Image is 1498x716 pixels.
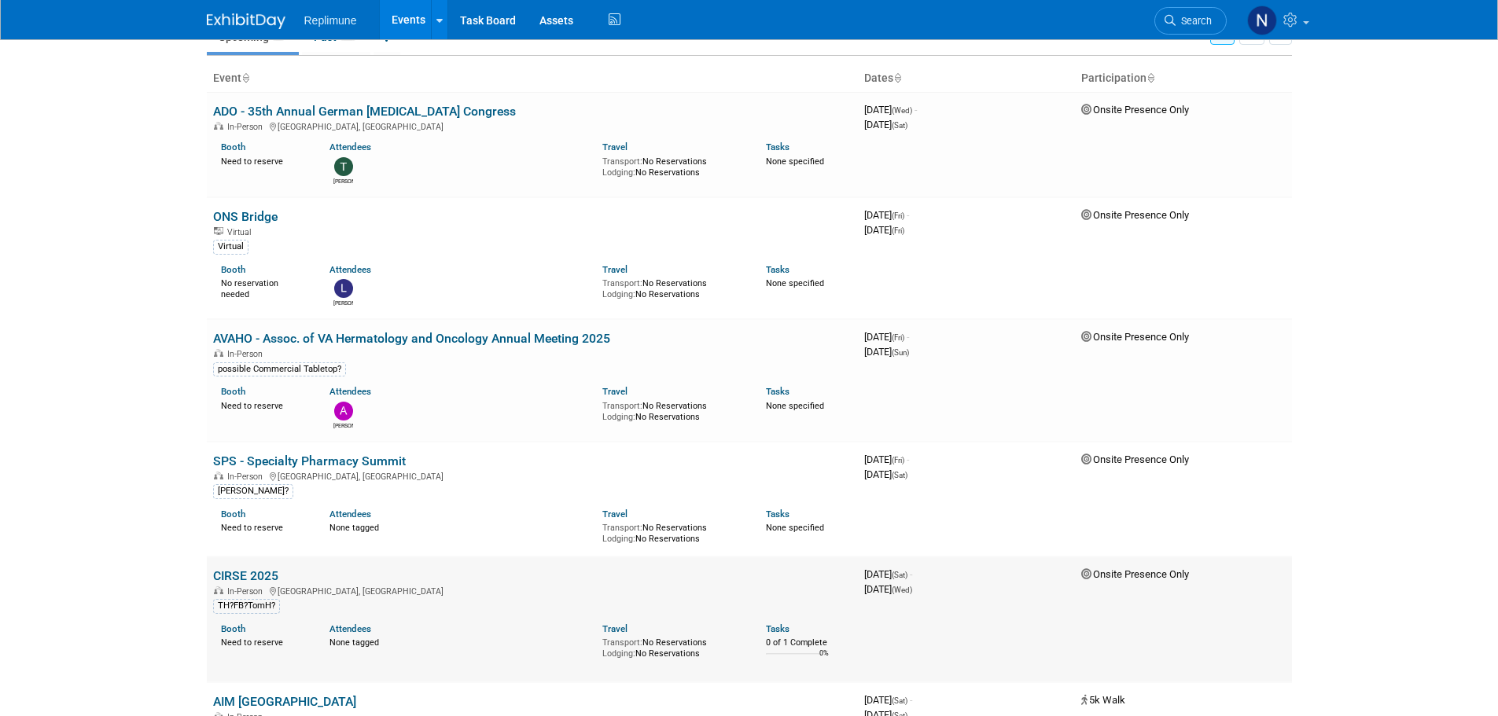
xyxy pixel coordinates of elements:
span: [DATE] [864,119,907,130]
div: No Reservations No Reservations [602,398,742,422]
span: [DATE] [864,468,907,480]
div: laura salts [333,298,353,307]
a: Tasks [766,509,789,520]
th: Dates [858,65,1075,92]
span: Transport: [602,523,642,533]
a: Sort by Participation Type [1147,72,1154,84]
a: Attendees [329,623,371,634]
a: AVAHO - Assoc. of VA Hermatology and Oncology Annual Meeting 2025 [213,331,610,346]
img: Tim Hanke [334,157,353,176]
a: Search [1154,7,1227,35]
span: Lodging: [602,648,635,659]
span: In-Person [227,122,267,132]
span: (Sat) [892,471,907,479]
div: [PERSON_NAME]? [213,484,293,498]
img: Adam Whalley [334,402,353,420]
a: Travel [602,509,628,520]
a: Attendees [329,386,371,397]
a: CIRSE 2025 [213,568,278,583]
img: ExhibitDay [207,13,285,29]
span: None specified [766,401,824,411]
a: Travel [602,141,628,152]
div: possible Commercial Tabletop? [213,362,346,376]
a: SPS - Specialty Pharmacy Summit [213,453,406,468]
span: None specified [766,278,824,288]
div: Need to reserve [221,153,307,167]
span: [DATE] [864,104,917,116]
a: AIM [GEOGRAPHIC_DATA] [213,694,356,709]
span: - [915,104,917,116]
a: Travel [602,264,628,275]
span: Lodging: [602,167,635,178]
span: Transport: [602,156,642,167]
a: Attendees [329,509,371,520]
a: Travel [602,623,628,634]
div: 0 of 1 Complete [766,637,852,648]
img: In-Person Event [214,586,223,594]
span: Lodging: [602,534,635,544]
span: (Fri) [892,226,904,235]
span: Lodging: [602,412,635,422]
th: Event [207,65,858,92]
div: No Reservations No Reservations [602,634,742,659]
div: Adam Whalley [333,420,353,430]
span: [DATE] [864,224,904,236]
span: (Fri) [892,211,904,220]
span: - [910,568,912,580]
div: No Reservations No Reservations [602,153,742,178]
span: [DATE] [864,331,909,343]
span: - [907,209,909,221]
a: Attendees [329,141,371,152]
span: Onsite Presence Only [1081,209,1189,221]
div: Need to reserve [221,398,307,412]
span: None specified [766,523,824,533]
span: In-Person [227,586,267,597]
th: Participation [1075,65,1292,92]
div: No Reservations No Reservations [602,520,742,544]
span: Search [1176,15,1212,27]
span: (Sun) [892,348,909,357]
span: (Sat) [892,696,907,705]
a: Booth [221,264,245,275]
img: Nicole Schaeffner [1247,6,1277,35]
span: [DATE] [864,209,909,221]
a: Tasks [766,264,789,275]
span: [DATE] [864,453,909,465]
span: Lodging: [602,289,635,299]
span: [DATE] [864,694,912,706]
td: 0% [819,649,829,670]
div: No Reservations No Reservations [602,275,742,299]
span: Onsite Presence Only [1081,453,1189,465]
div: No reservation needed [221,275,307,299]
span: - [907,331,909,343]
span: None specified [766,156,824,167]
span: Virtual [227,227,256,237]
span: Replimune [304,14,357,27]
a: ADO - 35th Annual German [MEDICAL_DATA] Congress [213,104,516,119]
span: - [907,453,909,465]
div: None tagged [329,634,591,648]
div: Need to reserve [221,634,307,648]
span: (Wed) [892,586,912,594]
span: - [910,694,912,706]
div: Tim Hanke [333,176,353,185]
span: 5k Walk [1081,694,1125,706]
img: laura salts [334,279,353,298]
div: None tagged [329,520,591,534]
span: Onsite Presence Only [1081,331,1189,343]
a: Booth [221,386,245,397]
span: In-Person [227,472,267,482]
a: Tasks [766,141,789,152]
div: TH?FB?TomH? [213,599,280,613]
a: Tasks [766,623,789,634]
span: Transport: [602,401,642,411]
span: Transport: [602,637,642,648]
span: Onsite Presence Only [1081,104,1189,116]
span: Transport: [602,278,642,288]
a: Booth [221,623,245,634]
a: Sort by Start Date [893,72,901,84]
a: Tasks [766,386,789,397]
span: Onsite Presence Only [1081,568,1189,580]
span: (Sat) [892,571,907,579]
img: In-Person Event [214,349,223,357]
